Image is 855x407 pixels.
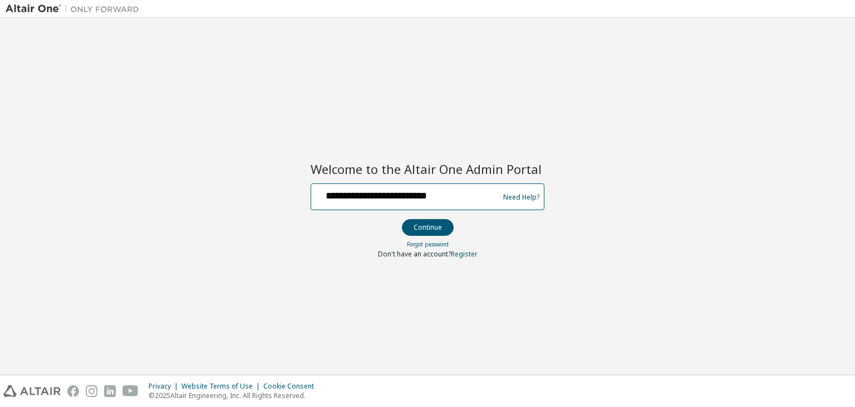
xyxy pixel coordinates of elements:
[402,219,454,236] button: Continue
[311,161,544,177] h2: Welcome to the Altair One Admin Portal
[86,385,97,397] img: instagram.svg
[104,385,116,397] img: linkedin.svg
[407,240,449,248] a: Forgot password
[263,382,321,391] div: Cookie Consent
[378,249,451,259] span: Don't have an account?
[149,391,321,400] p: © 2025 Altair Engineering, Inc. All Rights Reserved.
[3,385,61,397] img: altair_logo.svg
[181,382,263,391] div: Website Terms of Use
[67,385,79,397] img: facebook.svg
[122,385,139,397] img: youtube.svg
[451,249,478,259] a: Register
[149,382,181,391] div: Privacy
[6,3,145,14] img: Altair One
